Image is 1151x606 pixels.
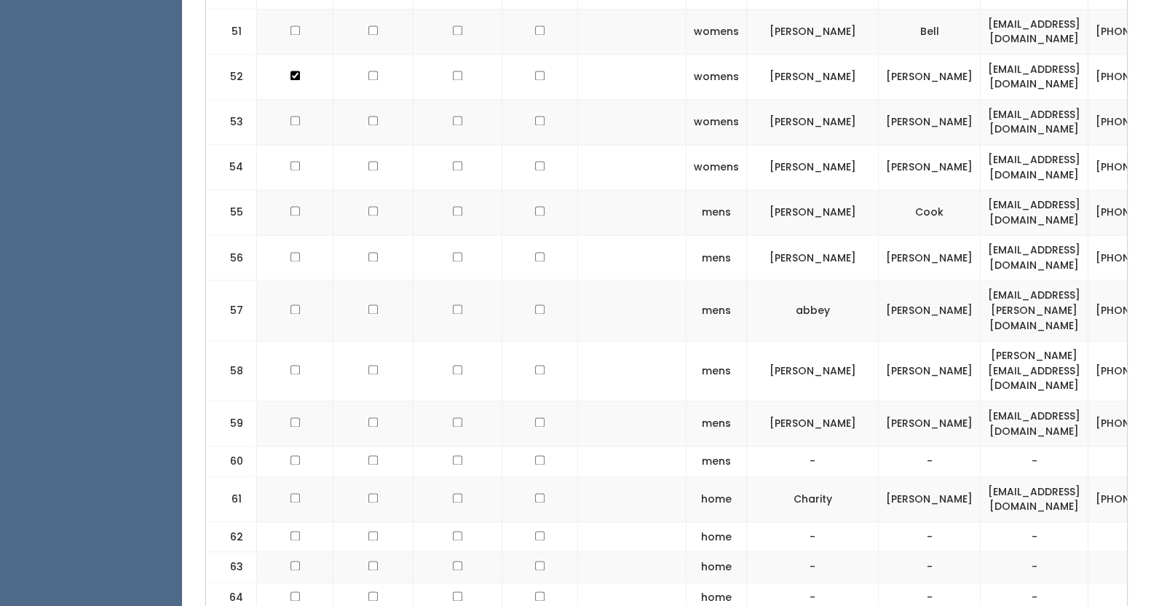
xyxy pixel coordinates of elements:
td: home [687,476,747,522]
td: [PERSON_NAME] [747,401,879,446]
td: 58 [206,341,257,401]
td: [PERSON_NAME] [747,145,879,190]
td: [PERSON_NAME] [879,54,981,99]
td: 60 [206,446,257,477]
td: - [747,522,879,552]
td: 53 [206,99,257,144]
td: - [981,522,1088,552]
td: [PERSON_NAME] [879,341,981,401]
td: [PERSON_NAME] [747,190,879,235]
td: [PERSON_NAME] [879,401,981,446]
td: womens [687,9,747,54]
td: 63 [206,552,257,583]
td: Charity [747,476,879,522]
td: [EMAIL_ADDRESS][DOMAIN_NAME] [981,99,1088,144]
td: womens [687,145,747,190]
td: [PERSON_NAME] [747,235,879,280]
td: 55 [206,190,257,235]
td: [PERSON_NAME] [747,341,879,401]
td: [PERSON_NAME] [879,235,981,280]
td: womens [687,54,747,99]
td: Cook [879,190,981,235]
td: abbey [747,280,879,341]
td: [EMAIL_ADDRESS][DOMAIN_NAME] [981,9,1088,54]
td: [PERSON_NAME] [879,476,981,522]
td: [PERSON_NAME] [879,145,981,190]
td: [PERSON_NAME] [879,280,981,341]
td: [PERSON_NAME][EMAIL_ADDRESS][DOMAIN_NAME] [981,341,1088,401]
td: home [687,522,747,552]
td: 62 [206,522,257,552]
td: - [747,446,879,477]
td: [EMAIL_ADDRESS][DOMAIN_NAME] [981,476,1088,522]
td: [EMAIL_ADDRESS][PERSON_NAME][DOMAIN_NAME] [981,280,1088,341]
td: mens [687,401,747,446]
td: mens [687,235,747,280]
td: mens [687,341,747,401]
td: [EMAIL_ADDRESS][DOMAIN_NAME] [981,54,1088,99]
td: - [879,552,981,583]
td: [EMAIL_ADDRESS][DOMAIN_NAME] [981,145,1088,190]
td: mens [687,190,747,235]
td: home [687,552,747,583]
td: - [879,522,981,552]
td: [PERSON_NAME] [879,99,981,144]
td: 51 [206,9,257,54]
td: - [879,446,981,477]
td: 52 [206,54,257,99]
td: 61 [206,476,257,522]
td: 56 [206,235,257,280]
td: [PERSON_NAME] [747,54,879,99]
td: womens [687,99,747,144]
td: Bell [879,9,981,54]
td: 59 [206,401,257,446]
td: [PERSON_NAME] [747,99,879,144]
td: - [747,552,879,583]
td: 57 [206,280,257,341]
td: [PERSON_NAME] [747,9,879,54]
td: 54 [206,145,257,190]
td: [EMAIL_ADDRESS][DOMAIN_NAME] [981,235,1088,280]
td: [EMAIL_ADDRESS][DOMAIN_NAME] [981,190,1088,235]
td: - [981,552,1088,583]
td: mens [687,280,747,341]
td: [EMAIL_ADDRESS][DOMAIN_NAME] [981,401,1088,446]
td: - [981,446,1088,477]
td: mens [687,446,747,477]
